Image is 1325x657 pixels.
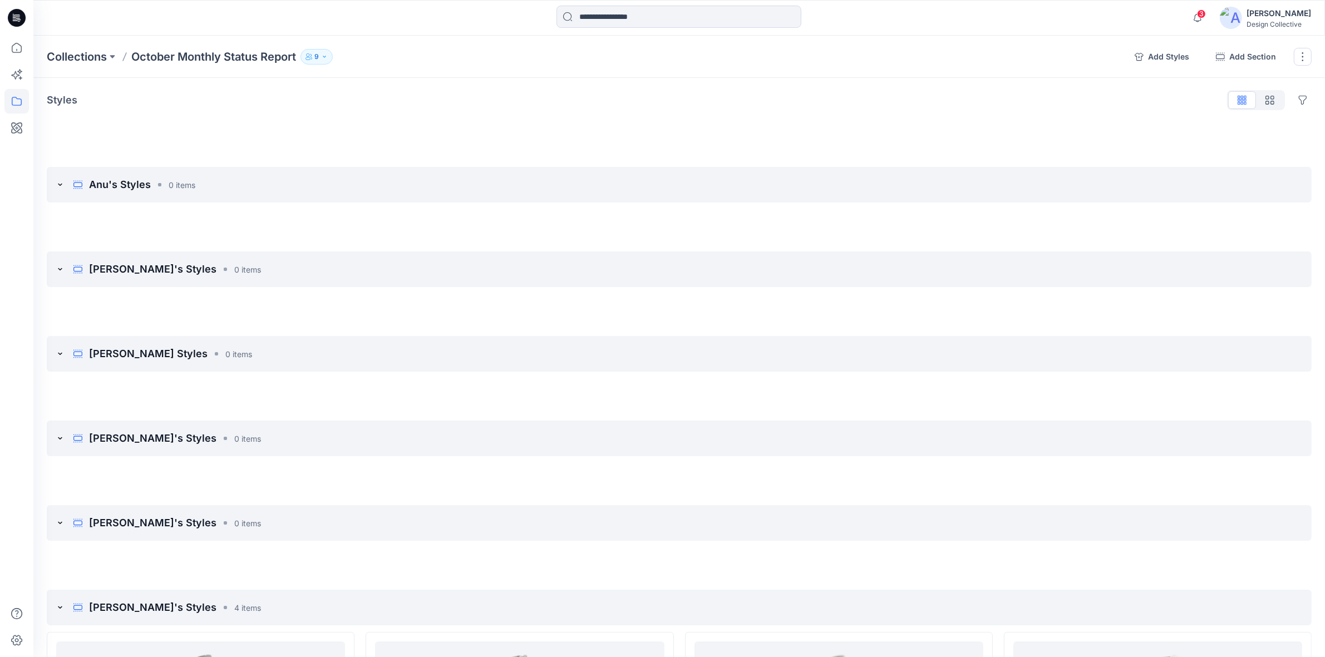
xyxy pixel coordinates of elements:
p: Anu's Styles [89,177,151,192]
p: [PERSON_NAME]'s Styles [89,261,216,277]
div: Design Collective [1247,20,1311,28]
img: avatar [1220,7,1242,29]
div: [PERSON_NAME] [1247,7,1311,20]
a: Collections [47,49,107,65]
p: 0 items [225,348,252,360]
p: [PERSON_NAME]'s Styles [89,600,216,615]
p: 0 items [234,517,261,529]
button: Options [1294,91,1312,109]
span: 3 [1197,9,1206,18]
button: Add Styles [1126,48,1198,66]
p: October Monthly Status Report [131,49,296,65]
p: 0 items [169,179,195,191]
p: [PERSON_NAME] Styles [89,346,208,362]
p: 4 items [234,602,261,614]
p: [PERSON_NAME]'s Styles [89,431,216,446]
button: 9 [301,49,333,65]
p: 9 [314,51,319,63]
p: Styles [47,92,77,108]
p: 0 items [234,264,261,275]
p: [PERSON_NAME]'s Styles [89,515,216,531]
p: 0 items [234,433,261,444]
button: Add Section [1207,48,1285,66]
